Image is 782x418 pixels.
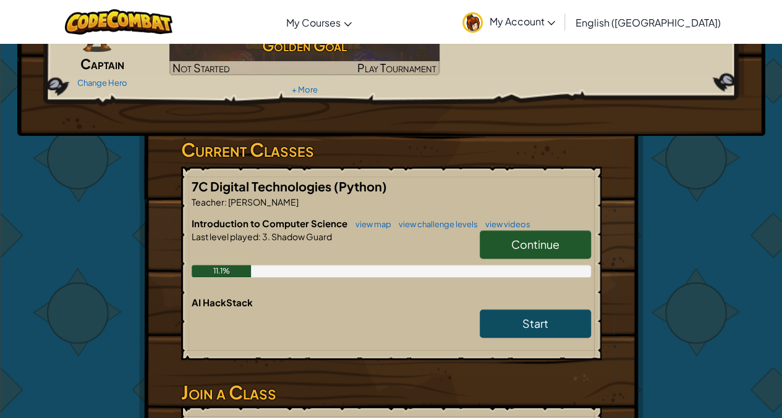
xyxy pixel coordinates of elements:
span: : [224,196,227,207]
span: Teacher [192,196,224,207]
span: Start [522,316,548,330]
a: Start [480,309,591,338]
span: My Courses [286,16,341,29]
a: Golden GoalNot StartedPlay Tournament [169,28,440,75]
span: Continue [511,237,559,251]
a: Change Hero [77,78,127,88]
img: avatar [462,12,483,33]
span: Introduction to Computer Science [192,217,349,229]
div: 11.1% [192,265,252,277]
span: AI HackStack [192,296,253,308]
a: English ([GEOGRAPHIC_DATA]) [569,6,726,39]
span: Not Started [172,61,230,75]
a: view map [349,219,391,229]
h3: Golden Goal [169,31,440,59]
span: English ([GEOGRAPHIC_DATA]) [575,16,720,29]
a: My Courses [280,6,358,39]
h3: Join a Class [181,378,601,406]
span: 3. [261,231,270,242]
span: Captain [80,55,124,72]
span: Shadow Guard [270,231,332,242]
img: CodeCombat logo [65,9,173,35]
a: My Account [456,2,561,41]
span: (Python) [334,178,387,194]
a: + More [291,85,317,94]
a: view challenge levels [393,219,478,229]
span: 7C Digital Technologies [192,178,334,194]
a: view videos [479,219,530,229]
span: Last level played [192,231,258,242]
span: [PERSON_NAME] [227,196,299,207]
span: : [258,231,261,242]
span: Play Tournament [357,61,436,75]
h3: Current Classes [181,136,601,164]
span: My Account [489,15,555,28]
